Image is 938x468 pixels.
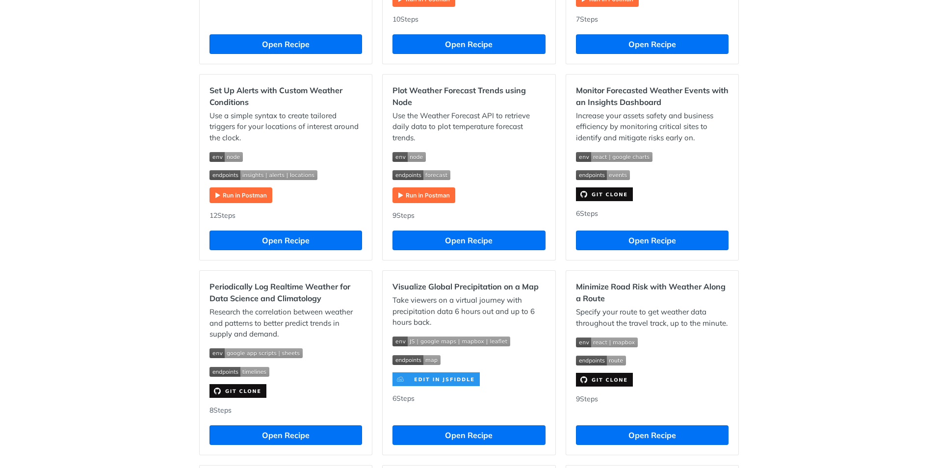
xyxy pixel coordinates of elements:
[209,34,362,54] button: Open Recipe
[392,210,545,221] div: 9 Steps
[576,84,729,108] h2: Monitor Forecasted Weather Events with an Insights Dashboard
[209,152,243,162] img: env
[392,151,545,162] span: Expand image
[209,84,362,108] h2: Set Up Alerts with Custom Weather Conditions
[576,151,729,162] span: Expand image
[576,281,729,304] h2: Minimize Road Risk with Weather Along a Route
[392,170,450,180] img: endpoint
[392,187,455,203] img: Run in Postman
[209,367,269,377] img: endpoint
[392,110,545,144] p: Use the Weather Forecast API to retrieve daily data to plot temperature forecast trends.
[576,231,729,250] button: Open Recipe
[392,372,480,386] img: clone
[576,338,638,347] img: env
[209,187,272,203] img: Run in Postman
[392,152,426,162] img: env
[576,170,630,180] img: endpoint
[392,14,545,25] div: 10 Steps
[392,393,545,416] div: 6 Steps
[209,386,266,395] a: Expand image
[209,365,362,377] span: Expand image
[209,348,303,358] img: env
[392,231,545,250] button: Open Recipe
[576,187,633,201] img: clone
[576,425,729,445] button: Open Recipe
[209,151,362,162] span: Expand image
[209,384,266,398] img: clone
[392,169,545,181] span: Expand image
[576,208,729,221] div: 6 Steps
[576,110,729,144] p: Increase your assets safety and business efficiency by monitoring critical sites to identify and ...
[392,190,455,199] a: Expand image
[392,84,545,108] h2: Plot Weather Forecast Trends using Node
[392,425,545,445] button: Open Recipe
[209,110,362,144] p: Use a simple syntax to create tailored triggers for your locations of interest around the clock.
[576,189,633,198] a: Expand image
[576,307,729,329] p: Specify your route to get weather data throughout the travel track, up to the minute.
[209,231,362,250] button: Open Recipe
[576,373,633,387] img: clone
[576,152,652,162] img: env
[392,336,545,347] span: Expand image
[576,394,729,416] div: 9 Steps
[392,354,545,365] span: Expand image
[392,337,510,346] img: env
[576,374,633,384] a: Expand image
[209,169,362,181] span: Expand image
[209,170,317,180] img: endpoint
[392,374,480,383] a: Expand image
[576,356,626,365] img: endpoint
[576,169,729,181] span: Expand image
[209,210,362,221] div: 12 Steps
[392,281,545,292] h2: Visualize Global Precipitation on a Map
[576,14,729,25] div: 7 Steps
[209,307,362,340] p: Research the correlation between weather and patterns to better predict trends in supply and demand.
[392,295,545,328] p: Take viewers on a virtual journey with precipitation data 6 hours out and up to 6 hours back.
[576,336,729,347] span: Expand image
[392,34,545,54] button: Open Recipe
[576,355,729,366] span: Expand image
[576,34,729,54] button: Open Recipe
[209,425,362,445] button: Open Recipe
[392,355,441,365] img: endpoint
[209,347,362,359] span: Expand image
[209,281,362,304] h2: Periodically Log Realtime Weather for Data Science and Climatology
[209,405,362,416] div: 8 Steps
[209,190,272,199] a: Expand image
